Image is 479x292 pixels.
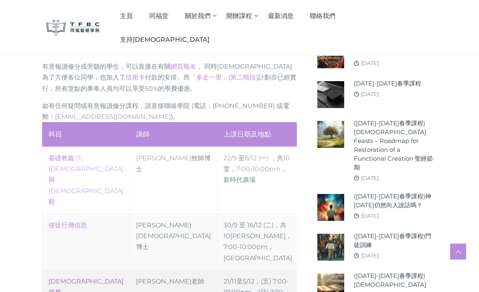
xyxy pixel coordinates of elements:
[49,155,124,206] a: ‎基礎教義 (1) [DEMOGRAPHIC_DATA]與[DEMOGRAPHIC_DATA]觀
[120,36,209,43] span: 支持[DEMOGRAPHIC_DATA]
[217,123,298,147] th: 上課日期及地點
[185,12,211,20] span: 關於我們
[302,4,344,28] a: 聯絡我們
[217,147,298,214] td: 22/9 至8/12 (一) ，共10堂，7:00-10:00pm，新時代廣場
[317,234,344,261] img: (2024-25年春季課程)門徒訓練
[55,113,171,121] a: [EMAIL_ADDRESS][DOMAIN_NAME]
[149,12,168,20] span: 同福堂
[46,20,100,36] img: 同福聖經學院 TFBC
[310,12,335,20] span: 聯絡我們
[354,80,421,88] a: [DATE]-[DATE]春季課程
[317,121,344,148] img: (2024-25年春季課程) Biblical Feasts – Roadmap for Restoration of a Functional Creation 聖經節期
[268,12,294,20] span: 最新消息
[450,244,466,260] a: Scroll to top
[42,61,297,94] p: 有意報讀修分或旁聽的學生，可以直接在有關 同時[DEMOGRAPHIC_DATA]為了方便各位同學，也加入了 付款的安排。而 計劃亦已經實行，所有堂點的事奉人員均可以享受50%的學費優惠。
[226,12,252,20] span: 開辦課程
[43,123,130,147] th: 科目
[354,192,433,210] a: ([DATE]-[DATE]春季課程)神[DATE]仍然向人說話嗎？
[177,4,218,28] a: 關於我們
[190,74,258,82] a: 「多走一里」(第二階段)
[361,253,379,259] a: [DATE]
[354,119,433,172] a: ([DATE]-[DATE]春季課程) [DEMOGRAPHIC_DATA] Feasts – Roadmap for Restoration of a Functional Creation ...
[317,194,344,221] img: (2024-25年春季課程)神今天仍然向人說話嗎？
[218,4,260,28] a: 開辦課程
[130,214,217,270] td: [PERSON_NAME][DEMOGRAPHIC_DATA]博士
[120,12,133,20] span: 主頁
[112,4,141,28] a: 主頁
[354,272,433,290] a: ([DATE]-[DATE]春季課程)[DEMOGRAPHIC_DATA]
[361,213,379,219] a: [DATE]
[130,123,217,147] th: 講師
[317,82,344,108] img: 2024-25年春季課程
[49,222,87,229] a: 使徒行傳信息
[112,28,218,51] a: 支持[DEMOGRAPHIC_DATA]
[354,232,433,250] a: ([DATE]-[DATE]春季課程)門徒訓練
[141,4,177,28] a: 同福堂
[126,74,145,82] a: 信用卡
[361,60,379,67] a: [DATE]
[361,91,379,98] a: [DATE]
[217,214,298,270] td: 30/9 至 16/12 (二)，共10[PERSON_NAME]，7:00-10:00pm，[GEOGRAPHIC_DATA]
[42,101,297,123] p: 如有任何疑問或有意報讀修分課程，請直接聯絡學院 (電話：[PHONE_NUMBER] 或電郵： )。
[130,147,217,214] td: [PERSON_NAME]牧師博士
[170,63,204,71] a: 網頁報名 。
[361,175,379,182] a: [DATE]
[260,4,302,28] a: 最新消息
